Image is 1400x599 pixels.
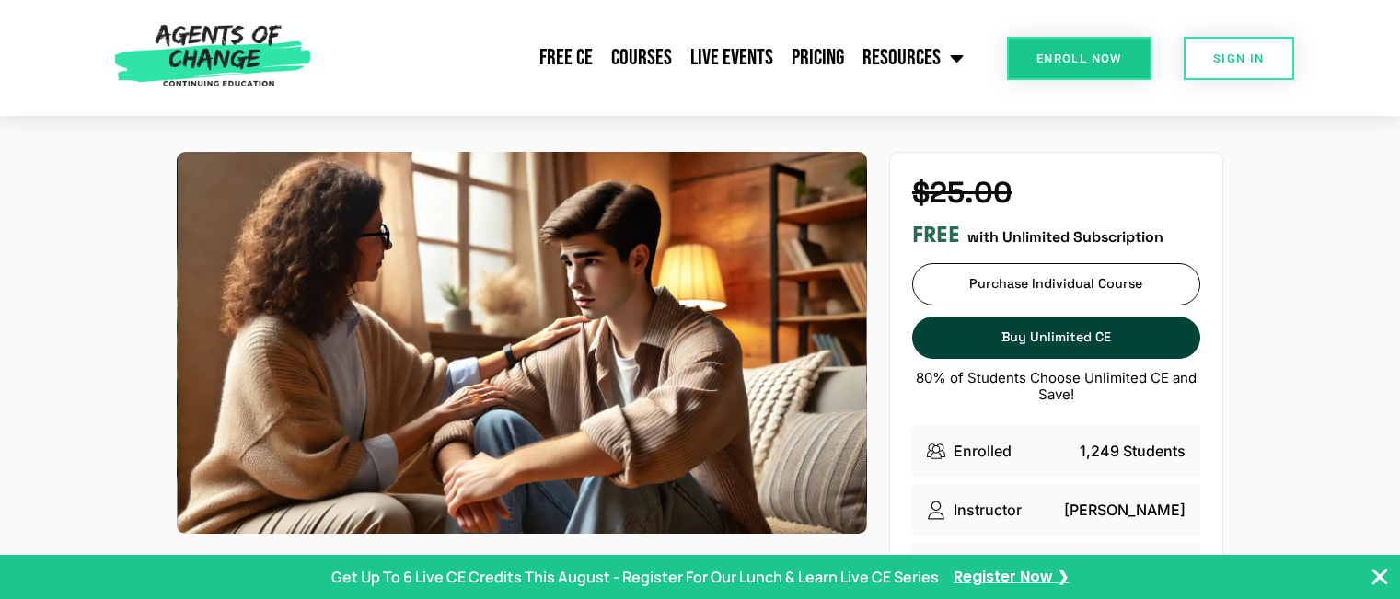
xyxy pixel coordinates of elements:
[954,440,1012,462] p: Enrolled
[1001,329,1111,345] span: Buy Unlimited CE
[912,317,1200,359] a: Buy Unlimited CE
[912,370,1200,403] p: 80% of Students Choose Unlimited CE and Save!
[331,566,939,588] p: Get Up To 6 Live CE Credits This August - Register For Our Lunch & Learn Live CE Series
[1369,566,1391,588] button: Close Banner
[1036,52,1122,64] span: Enroll Now
[912,222,1200,248] div: with Unlimited Subscription
[177,152,867,533] img: National Guidelines for Child and Youth Behavioral Health Crisis Care (3 General CE Credit) - Rea...
[1064,499,1186,521] p: [PERSON_NAME]
[782,35,853,81] a: Pricing
[853,35,973,81] a: Resources
[912,263,1200,305] a: Purchase Individual Course
[954,567,1069,587] a: Register Now ❯
[602,35,681,81] a: Courses
[530,35,602,81] a: Free CE
[681,35,782,81] a: Live Events
[954,499,1022,521] p: Instructor
[912,222,960,248] h3: FREE
[969,276,1142,292] span: Purchase Individual Course
[1213,52,1265,64] span: SIGN IN
[1184,37,1294,80] a: SIGN IN
[1007,37,1151,80] a: Enroll Now
[319,35,973,81] nav: Menu
[912,175,1200,210] h4: $25.00
[1080,440,1186,462] p: 1,249 Students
